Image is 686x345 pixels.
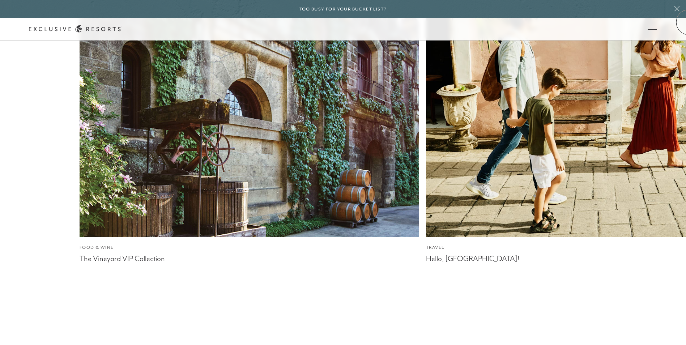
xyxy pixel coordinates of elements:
h6: Too busy for your bucket list? [299,6,387,13]
iframe: Qualified Messenger [653,312,686,345]
button: Open navigation [648,27,657,32]
div: Food & Wine [80,244,419,251]
div: The Vineyard VIP Collection [80,252,419,263]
